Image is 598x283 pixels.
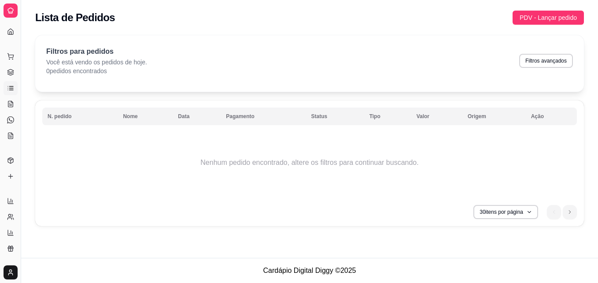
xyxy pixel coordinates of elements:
[42,127,577,198] td: Nenhum pedido encontrado, altere os filtros para continuar buscando.
[46,46,147,57] p: Filtros para pedidos
[35,11,115,25] h2: Lista de Pedidos
[21,258,598,283] footer: Cardápio Digital Diggy © 2025
[411,108,462,125] th: Valor
[520,13,577,22] span: PDV - Lançar pedido
[526,108,577,125] th: Ação
[173,108,221,125] th: Data
[306,108,364,125] th: Status
[563,205,577,219] li: next page button
[519,54,573,68] button: Filtros avançados
[46,58,147,67] p: Você está vendo os pedidos de hoje.
[118,108,173,125] th: Nome
[221,108,306,125] th: Pagamento
[42,108,118,125] th: N. pedido
[513,11,584,25] button: PDV - Lançar pedido
[473,205,538,219] button: 30itens por página
[364,108,411,125] th: Tipo
[462,108,526,125] th: Origem
[543,201,581,223] nav: pagination navigation
[46,67,147,75] p: 0 pedidos encontrados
